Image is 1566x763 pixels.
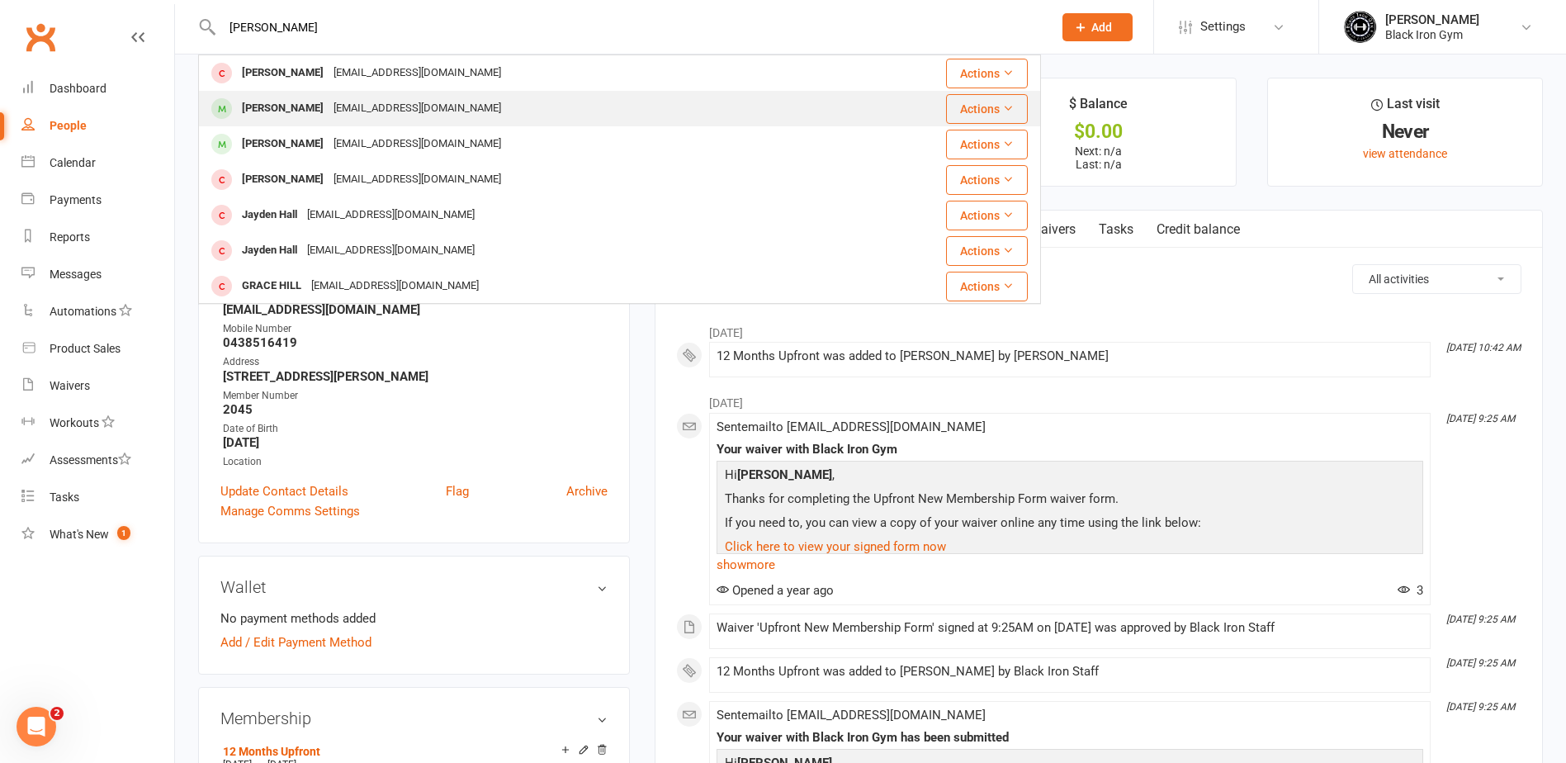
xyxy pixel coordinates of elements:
strong: [EMAIL_ADDRESS][DOMAIN_NAME] [223,302,608,317]
h3: Wallet [220,578,608,596]
div: [EMAIL_ADDRESS][DOMAIN_NAME] [329,61,506,85]
div: [EMAIL_ADDRESS][DOMAIN_NAME] [306,274,484,298]
div: Jayden Hall [237,203,302,227]
div: [EMAIL_ADDRESS][DOMAIN_NAME] [302,239,480,263]
div: Dashboard [50,82,106,95]
h3: Membership [220,709,608,727]
div: Automations [50,305,116,318]
div: Location [223,454,608,470]
div: [PERSON_NAME] [237,132,329,156]
iframe: Intercom live chat [17,707,56,746]
span: Opened a year ago [717,583,834,598]
button: Actions [946,201,1028,230]
i: [DATE] 9:25 AM [1446,657,1515,669]
div: Messages [50,268,102,281]
a: Credit balance [1145,211,1251,249]
a: Waivers [21,367,174,405]
div: Waivers [50,379,90,392]
span: Add [1091,21,1112,34]
a: Flag [446,481,469,501]
a: People [21,107,174,145]
i: [DATE] 10:42 AM [1446,342,1521,353]
a: Waivers [1018,211,1087,249]
button: Actions [946,165,1028,195]
a: Dashboard [21,70,174,107]
div: [EMAIL_ADDRESS][DOMAIN_NAME] [329,168,506,192]
div: Jayden Hall [237,239,302,263]
button: Add [1062,13,1133,41]
button: Actions [946,130,1028,159]
strong: 2045 [223,402,608,417]
button: Actions [946,272,1028,301]
img: thumb_image1623296242.png [1344,11,1377,44]
span: 2 [50,707,64,720]
div: 12 Months Upfront was added to [PERSON_NAME] by [PERSON_NAME] [717,349,1423,363]
a: Workouts [21,405,174,442]
div: Member Number [223,388,608,404]
li: No payment methods added [220,609,608,628]
strong: [DATE] [223,435,608,450]
a: show more [717,553,1423,576]
a: Product Sales [21,330,174,367]
div: Product Sales [50,342,121,355]
a: Messages [21,256,174,293]
span: 1 [117,526,130,540]
div: Date of Birth [223,421,608,437]
span: Settings [1200,8,1246,45]
a: Update Contact Details [220,481,348,501]
div: Black Iron Gym [1385,27,1479,42]
strong: [STREET_ADDRESS][PERSON_NAME] [223,369,608,384]
i: [DATE] 9:25 AM [1446,413,1515,424]
a: Tasks [21,479,174,516]
p: If you need to, you can view a copy of your waiver online any time using the link below: [721,513,1419,537]
div: $0.00 [977,123,1221,140]
div: Your waiver with Black Iron Gym has been submitted [717,731,1423,745]
p: Hi , [721,465,1419,489]
a: Tasks [1087,211,1145,249]
div: Workouts [50,416,99,429]
div: Reports [50,230,90,244]
div: Never [1283,123,1527,140]
span: 3 [1398,583,1423,598]
a: view attendance [1363,147,1447,160]
i: [DATE] 9:25 AM [1446,614,1515,625]
div: $ Balance [1069,93,1128,123]
div: Mobile Number [223,321,608,337]
div: Last visit [1371,93,1440,123]
div: [EMAIL_ADDRESS][DOMAIN_NAME] [329,97,506,121]
p: Next: n/a Last: n/a [977,145,1221,171]
div: [PERSON_NAME] [237,97,329,121]
a: Calendar [21,145,174,182]
a: What's New1 [21,516,174,553]
a: Assessments [21,442,174,479]
div: Tasks [50,490,79,504]
div: People [50,119,87,132]
li: [DATE] [676,386,1521,412]
a: Clubworx [20,17,61,58]
div: Waiver 'Upfront New Membership Form' signed at 9:25AM on [DATE] was approved by Black Iron Staff [717,621,1423,635]
a: Payments [21,182,174,219]
a: Archive [566,481,608,501]
div: Calendar [50,156,96,169]
span: Sent email to [EMAIL_ADDRESS][DOMAIN_NAME] [717,419,986,434]
p: Thanks for completing the Upfront New Membership Form waiver form. [721,489,1419,513]
div: [EMAIL_ADDRESS][DOMAIN_NAME] [329,132,506,156]
strong: [PERSON_NAME] [737,467,832,482]
a: Click here to view your signed form now [725,539,946,554]
strong: 0438516419 [223,335,608,350]
div: Your waiver with Black Iron Gym [717,443,1423,457]
div: [PERSON_NAME] [237,61,329,85]
div: GRACE HILL [237,274,306,298]
h3: Activity [676,264,1521,290]
input: Search... [217,16,1041,39]
i: [DATE] 9:25 AM [1446,701,1515,713]
button: Actions [946,236,1028,266]
a: Reports [21,219,174,256]
button: Actions [946,94,1028,124]
div: What's New [50,528,109,541]
span: Sent email to [EMAIL_ADDRESS][DOMAIN_NAME] [717,708,986,723]
a: Add / Edit Payment Method [220,633,371,652]
div: 12 Months Upfront was added to [PERSON_NAME] by Black Iron Staff [717,665,1423,679]
div: Payments [50,193,102,206]
div: [PERSON_NAME] [1385,12,1479,27]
